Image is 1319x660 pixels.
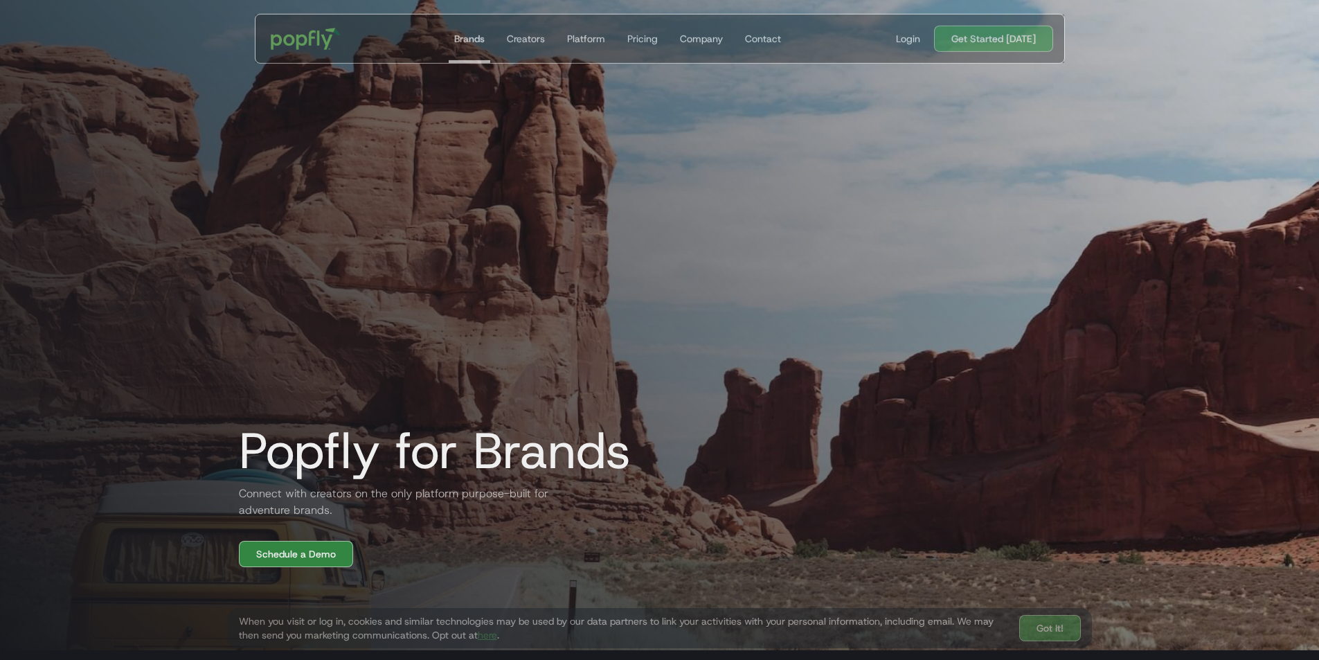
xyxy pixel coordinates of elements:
a: Platform [561,15,610,63]
h1: Popfly for Brands [228,423,631,479]
h2: Connect with creators on the only platform purpose-built for adventure brands. [228,485,560,519]
div: When you visit or log in, cookies and similar technologies may be used by our data partners to li... [239,614,1008,642]
div: Platform [566,32,604,46]
a: home [261,18,350,60]
div: Contact [744,32,780,46]
div: Company [679,32,722,46]
a: Get Started [DATE] [934,26,1053,52]
a: Company [674,15,728,63]
a: Creators [501,15,550,63]
a: Brands [448,15,490,63]
a: Login [890,32,926,46]
a: Got It! [1019,615,1081,641]
div: Brands [454,32,484,46]
div: Login [896,32,920,46]
a: here [478,629,497,641]
div: Creators [506,32,544,46]
div: Pricing [627,32,657,46]
a: Contact [739,15,786,63]
a: Pricing [621,15,663,63]
a: Schedule a Demo [239,541,353,567]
